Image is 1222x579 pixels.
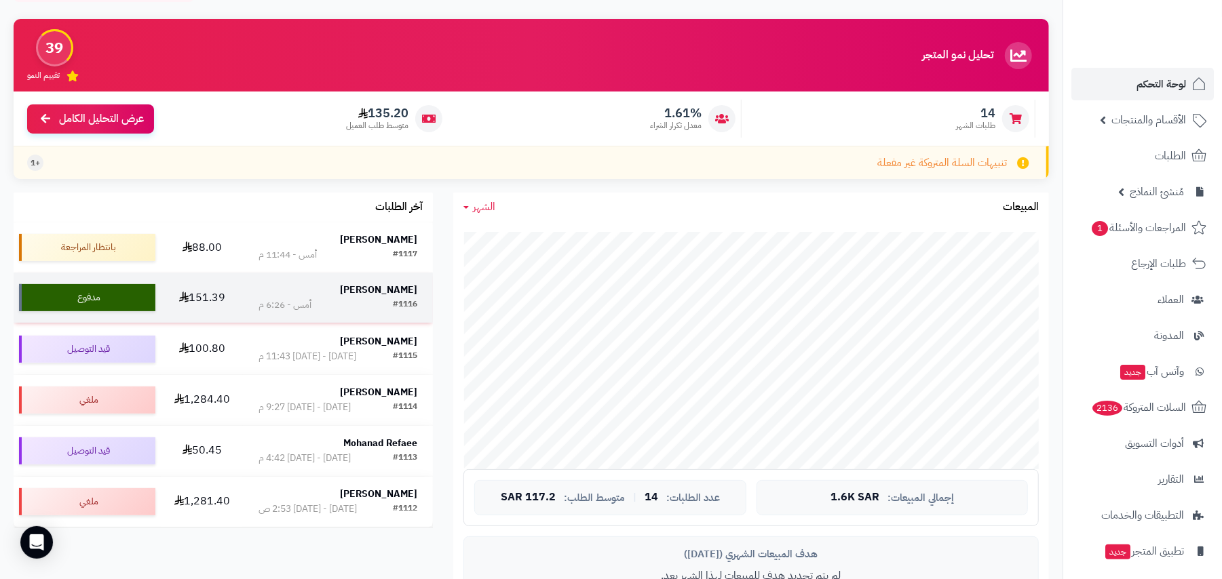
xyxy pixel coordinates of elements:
[1071,283,1214,316] a: العملاء
[1092,221,1108,236] span: 1
[474,547,1028,561] div: هدف المبيعات الشهري ([DATE])
[1071,140,1214,172] a: الطلبات
[259,298,311,312] div: أمس - 6:26 م
[1071,463,1214,496] a: التقارير
[27,70,60,81] span: تقييم النمو
[161,426,243,476] td: 50.45
[830,492,879,504] span: 1.6K SAR
[1158,290,1184,309] span: العملاء
[1003,201,1039,214] h3: المبيعات
[31,157,40,169] span: +1
[1071,499,1214,532] a: التطبيقات والخدمات
[340,385,417,399] strong: [PERSON_NAME]
[633,492,636,502] span: |
[259,452,351,465] div: [DATE] - [DATE] 4:42 م
[161,222,243,273] td: 88.00
[393,452,417,465] div: #1113
[1092,401,1122,416] span: 2136
[393,401,417,414] div: #1114
[1158,470,1184,489] span: التقارير
[650,120,702,132] span: معدل تكرار الشراء
[1125,434,1184,453] span: أدوات التسويق
[161,273,243,323] td: 151.39
[19,437,155,464] div: قيد التوصيل
[393,298,417,312] div: #1116
[375,201,423,214] h3: آخر الطلبات
[922,49,993,62] h3: تحليل نمو المتجر
[19,336,155,363] div: قيد التوصيل
[666,492,720,504] span: عدد الطلبات:
[20,526,53,559] div: Open Intercom Messenger
[645,492,658,504] span: 14
[1071,212,1214,244] a: المراجعات والأسئلة1
[501,492,556,504] span: 117.2 SAR
[346,120,408,132] span: متوسط طلب العميل
[1120,365,1145,380] span: جديد
[1071,355,1214,388] a: وآتس آبجديد
[1119,362,1184,381] span: وآتس آب
[259,248,317,262] div: أمس - 11:44 م
[340,487,417,501] strong: [PERSON_NAME]
[393,350,417,363] div: #1115
[564,492,625,504] span: متوسط الطلب:
[1154,326,1184,345] span: المدونة
[343,436,417,450] strong: Mohanad Refaee
[1071,535,1214,567] a: تطبيق المتجرجديد
[259,502,357,516] div: [DATE] - [DATE] 2:53 ص
[393,502,417,516] div: #1112
[59,111,144,127] span: عرض التحليل الكامل
[463,199,495,215] a: الشهر
[1155,146,1186,165] span: الطلبات
[340,233,417,247] strong: [PERSON_NAME]
[19,386,155,414] div: ملغي
[1105,544,1130,559] span: جديد
[1131,254,1186,273] span: طلبات الإرجاع
[161,477,243,527] td: 1,281.40
[1071,68,1214,100] a: لوحة التحكم
[161,324,243,374] td: 100.80
[473,199,495,215] span: الشهر
[19,234,155,261] div: بانتظار المراجعة
[259,401,351,414] div: [DATE] - [DATE] 9:27 م
[1130,182,1184,201] span: مُنشئ النماذج
[1071,247,1214,280] a: طلبات الإرجاع
[1071,427,1214,460] a: أدوات التسويق
[650,106,702,121] span: 1.61%
[1101,506,1184,525] span: التطبيقات والخدمات
[1071,391,1214,424] a: السلات المتروكة2136
[393,248,417,262] div: #1117
[1104,542,1184,561] span: تطبيق المتجر
[1137,75,1186,94] span: لوحة التحكم
[1111,111,1186,129] span: الأقسام والمنتجات
[27,104,154,134] a: عرض التحليل الكامل
[887,492,954,504] span: إجمالي المبيعات:
[877,155,1007,171] span: تنبيهات السلة المتروكة غير مفعلة
[1130,10,1209,39] img: logo-2.png
[340,334,417,348] strong: [PERSON_NAME]
[259,350,356,363] div: [DATE] - [DATE] 11:43 م
[19,488,155,515] div: ملغي
[956,120,995,132] span: طلبات الشهر
[1091,398,1186,417] span: السلات المتروكة
[340,283,417,297] strong: [PERSON_NAME]
[1071,319,1214,352] a: المدونة
[161,375,243,425] td: 1,284.40
[346,106,408,121] span: 135.20
[956,106,995,121] span: 14
[1090,218,1186,237] span: المراجعات والأسئلة
[19,284,155,311] div: مدفوع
